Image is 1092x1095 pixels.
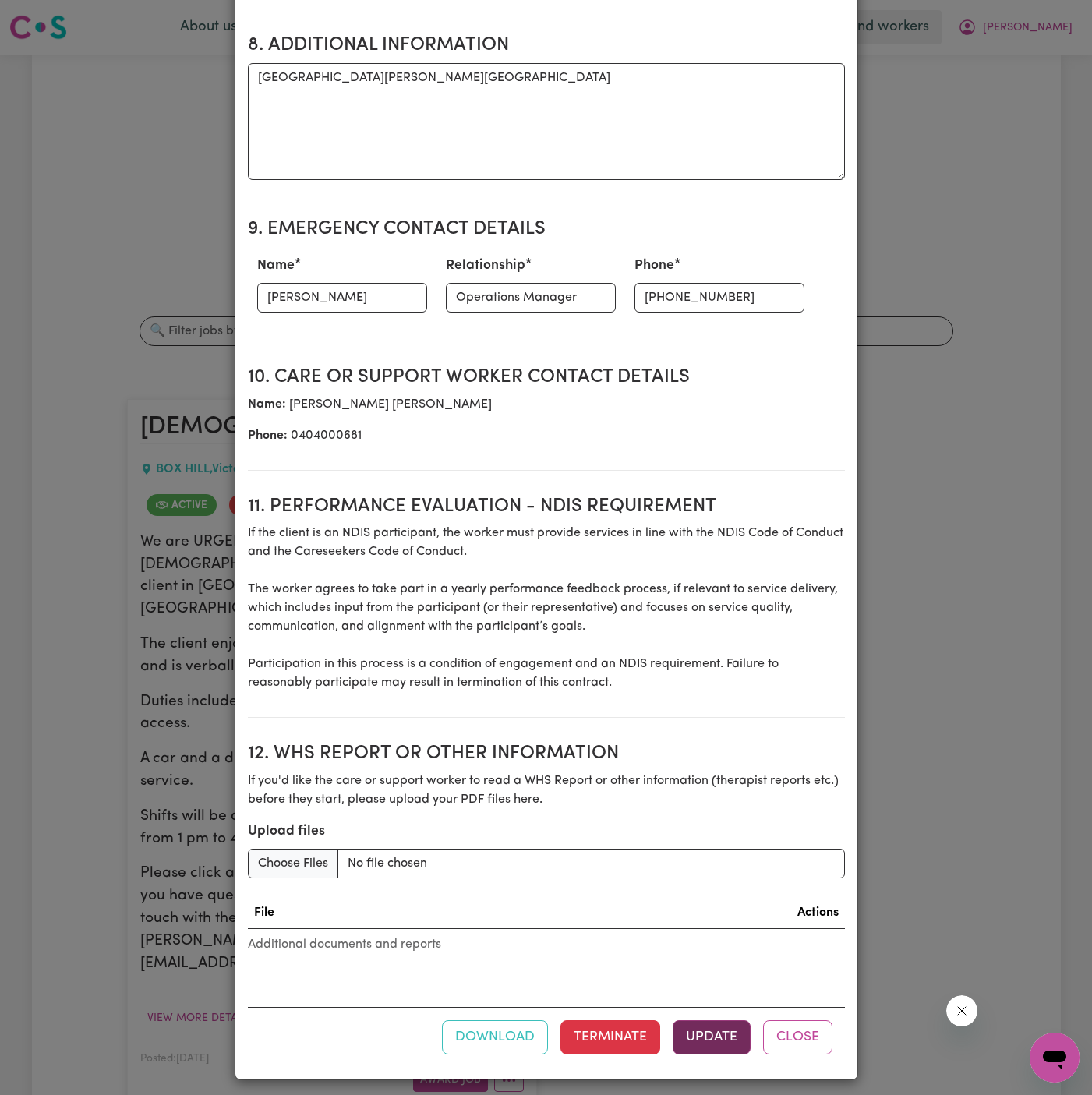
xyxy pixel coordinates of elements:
[248,772,845,809] p: If you'd like the care or support worker to read a WHS Report or other information (therapist rep...
[248,496,845,518] h2: 11. Performance evaluation - NDIS requirement
[248,34,845,57] h2: 8. Additional Information
[248,929,845,960] caption: Additional documents and reports
[248,897,474,929] th: File
[248,821,325,842] label: Upload files
[946,995,977,1026] iframe: Close message
[257,256,295,276] label: Name
[248,398,286,411] b: Name:
[248,63,845,180] textarea: [GEOGRAPHIC_DATA][PERSON_NAME][GEOGRAPHIC_DATA]
[248,743,845,765] h2: 12. WHS Report or Other Information
[763,1020,832,1054] button: Close
[560,1020,660,1054] button: Terminate this contract
[248,524,845,692] p: If the client is an NDIS participant, the worker must provide services in line with the NDIS Code...
[248,218,845,241] h2: 9. Emergency Contact Details
[248,429,288,442] b: Phone:
[673,1020,751,1054] button: Update
[257,283,427,313] input: e.g. Amber Smith
[248,395,845,414] p: [PERSON_NAME] [PERSON_NAME]
[1030,1033,1080,1083] iframe: Button to launch messaging window
[634,256,674,276] label: Phone
[442,1020,548,1054] button: Download contract
[473,897,844,929] th: Actions
[446,256,525,276] label: Relationship
[248,366,845,389] h2: 10. Care or support worker contact details
[248,426,845,445] p: 0404000681
[446,283,616,313] input: e.g. Daughter
[9,11,94,23] span: Need any help?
